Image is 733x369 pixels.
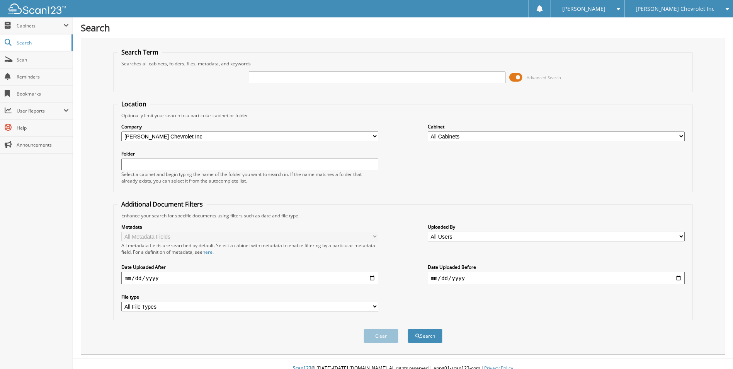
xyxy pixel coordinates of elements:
[527,75,561,80] span: Advanced Search
[117,60,688,67] div: Searches all cabinets, folders, files, metadata, and keywords
[8,3,66,14] img: scan123-logo-white.svg
[117,112,688,119] div: Optionally limit your search to a particular cabinet or folder
[17,108,63,114] span: User Reports
[17,142,69,148] span: Announcements
[121,294,378,300] label: File type
[81,21,725,34] h1: Search
[121,150,378,157] label: Folder
[636,7,714,11] span: [PERSON_NAME] Chevrolet Inc
[17,22,63,29] span: Cabinets
[428,123,685,130] label: Cabinet
[121,242,378,255] div: All metadata fields are searched by default. Select a cabinet with metadata to enable filtering b...
[117,100,150,108] legend: Location
[17,125,69,131] span: Help
[17,73,69,80] span: Reminders
[408,329,442,343] button: Search
[202,249,213,255] a: here
[17,91,69,97] span: Bookmarks
[364,329,398,343] button: Clear
[117,48,162,56] legend: Search Term
[117,212,688,219] div: Enhance your search for specific documents using filters such as date and file type.
[562,7,605,11] span: [PERSON_NAME]
[121,264,378,270] label: Date Uploaded After
[121,123,378,130] label: Company
[428,224,685,230] label: Uploaded By
[121,224,378,230] label: Metadata
[121,272,378,284] input: start
[428,272,685,284] input: end
[428,264,685,270] label: Date Uploaded Before
[117,200,207,208] legend: Additional Document Filters
[17,39,68,46] span: Search
[17,56,69,63] span: Scan
[121,171,378,184] div: Select a cabinet and begin typing the name of the folder you want to search in. If the name match...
